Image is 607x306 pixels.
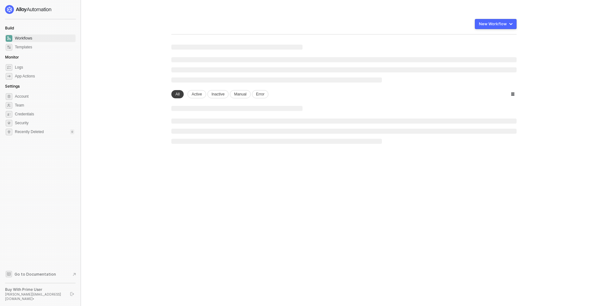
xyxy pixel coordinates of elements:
[71,271,77,278] span: document-arrow
[5,55,19,59] span: Monitor
[15,64,74,71] span: Logs
[187,90,206,98] div: Active
[207,90,229,98] div: Inactive
[15,110,74,118] span: Credentials
[5,5,52,14] img: logo
[6,44,12,51] span: marketplace
[5,287,64,292] div: Buy With Prime User
[6,73,12,80] span: icon-app-actions
[6,271,12,277] span: documentation
[70,292,74,296] span: logout
[15,43,74,51] span: Templates
[6,129,12,135] span: settings
[15,101,74,109] span: Team
[5,270,76,278] a: Knowledge Base
[6,111,12,118] span: credentials
[6,102,12,109] span: team
[230,90,250,98] div: Manual
[479,21,507,27] div: New Workflow
[5,5,76,14] a: logo
[70,129,74,134] div: 0
[5,84,20,89] span: Settings
[15,34,74,42] span: Workflows
[6,64,12,71] span: icon-logs
[171,90,184,98] div: All
[5,292,64,301] div: [PERSON_NAME][EMAIL_ADDRESS][DOMAIN_NAME] •
[15,74,35,79] div: App Actions
[15,119,74,127] span: Security
[5,26,14,30] span: Build
[6,93,12,100] span: settings
[475,19,517,29] button: New Workflow
[252,90,269,98] div: Error
[15,272,56,277] span: Go to Documentation
[15,93,74,100] span: Account
[6,120,12,126] span: security
[15,129,44,135] span: Recently Deleted
[6,35,12,42] span: dashboard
